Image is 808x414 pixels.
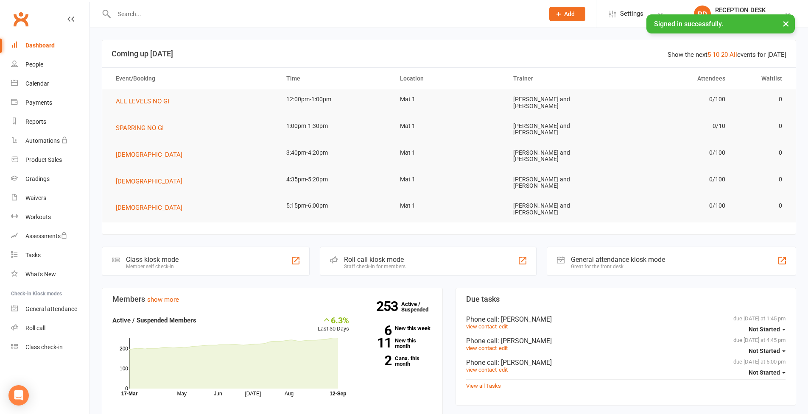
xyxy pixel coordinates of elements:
a: People [11,55,89,74]
a: Reports [11,112,89,131]
span: ALL LEVELS NO GI [116,97,169,105]
a: show more [147,296,179,303]
div: General attendance kiosk mode [571,256,665,264]
a: What's New [11,265,89,284]
div: Phone call [466,315,786,323]
td: [PERSON_NAME] and [PERSON_NAME] [506,116,619,143]
a: view contact [466,323,497,330]
td: 12:00pm-1:00pm [279,89,392,109]
h3: Coming up [DATE] [112,50,786,58]
td: 4:35pm-5:20pm [279,169,392,189]
div: Member self check-in [126,264,179,270]
span: Settings [620,4,643,23]
strong: Active / Suspended Members [112,317,196,324]
div: Waivers [25,194,46,201]
div: RECEPTION DESK [715,6,766,14]
a: 253Active / Suspended [401,295,439,319]
button: Not Started [749,322,786,337]
button: Add [549,7,585,21]
span: : [PERSON_NAME] [498,315,552,323]
td: 0/100 [619,89,733,109]
th: Event/Booking [108,68,279,89]
a: Tasks [11,246,89,265]
td: 3:40pm-4:20pm [279,143,392,163]
a: Assessments [11,227,89,246]
div: Roll call [25,325,45,331]
a: Gradings [11,169,89,189]
td: 0/10 [619,116,733,136]
span: Not Started [749,347,780,354]
div: Workouts [25,214,51,220]
span: Not Started [749,369,780,376]
td: Mat 1 [392,196,506,216]
div: Reports [25,118,46,125]
th: Location [392,68,506,89]
a: edit [499,367,508,373]
a: edit [499,323,508,330]
a: Dashboard [11,36,89,55]
a: edit [499,345,508,351]
div: Tasks [25,252,41,258]
button: Not Started [749,343,786,358]
th: Waitlist [733,68,790,89]
td: 0/100 [619,143,733,163]
span: Add [564,11,575,17]
div: Phone call [466,337,786,345]
td: [PERSON_NAME] and [PERSON_NAME] [506,89,619,116]
td: Mat 1 [392,143,506,163]
span: [DEMOGRAPHIC_DATA] [116,204,182,211]
h3: Members [112,295,432,303]
a: General attendance kiosk mode [11,300,89,319]
a: Automations [11,131,89,150]
button: [DEMOGRAPHIC_DATA] [116,176,188,186]
div: Roll call kiosk mode [344,256,405,264]
span: : [PERSON_NAME] [498,337,552,345]
div: Open Intercom Messenger [8,385,29,406]
div: Last 30 Days [318,315,349,333]
td: 0 [733,116,790,136]
a: 2Canx. this month [362,356,432,367]
a: view contact [466,345,497,351]
a: All [730,51,737,58]
td: 0 [733,89,790,109]
th: Time [279,68,392,89]
a: Calendar [11,74,89,93]
div: Automations [25,137,60,144]
div: Gradings [25,175,50,182]
a: Payments [11,93,89,112]
a: Clubworx [10,8,31,30]
strong: 253 [376,300,401,313]
div: Great for the front desk [571,264,665,270]
span: Not Started [749,326,780,333]
a: Waivers [11,189,89,208]
button: [DEMOGRAPHIC_DATA] [116,203,188,213]
th: Attendees [619,68,733,89]
div: Phone call [466,358,786,367]
strong: 11 [362,336,391,349]
td: Mat 1 [392,89,506,109]
button: [DEMOGRAPHIC_DATA] [116,150,188,160]
span: Signed in successfully. [654,20,723,28]
strong: 6 [362,324,391,337]
div: 6.3% [318,315,349,325]
th: Trainer [506,68,619,89]
td: 0 [733,143,790,163]
td: [PERSON_NAME] and [PERSON_NAME] [506,143,619,169]
a: Roll call [11,319,89,338]
h3: Due tasks [466,295,786,303]
div: Dashboard [25,42,55,49]
div: What's New [25,271,56,278]
td: [PERSON_NAME] and [PERSON_NAME] [506,169,619,196]
td: 0/100 [619,169,733,189]
div: Staff check-in for members [344,264,405,270]
span: SPARRING NO GI [116,124,164,132]
td: 0/100 [619,196,733,216]
a: 6New this week [362,325,432,331]
div: Assessments [25,233,67,239]
div: Show the next events for [DATE] [668,50,786,60]
a: Class kiosk mode [11,338,89,357]
a: Product Sales [11,150,89,169]
div: People [25,61,43,68]
div: General attendance [25,306,77,312]
div: Class check-in [25,344,63,350]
